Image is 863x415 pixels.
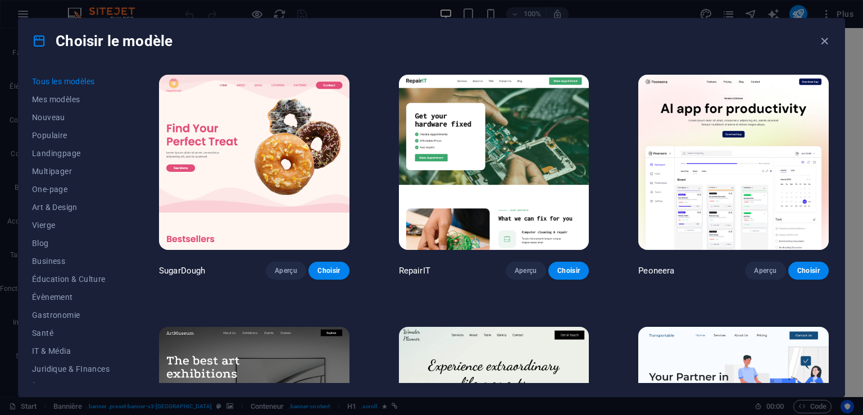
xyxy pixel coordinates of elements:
[317,266,340,275] span: Choisir
[32,270,110,288] button: Éducation & Culture
[32,32,172,50] h4: Choisir le modèle
[797,266,820,275] span: Choisir
[32,198,110,216] button: Art & Design
[32,342,110,360] button: IT & Média
[32,131,110,140] span: Populaire
[32,378,110,396] button: À but non lucratif
[745,262,785,280] button: Aperçu
[788,262,829,280] button: Choisir
[32,306,110,324] button: Gastronomie
[32,144,110,162] button: Landingpage
[32,167,110,176] span: Multipager
[548,262,589,280] button: Choisir
[32,275,110,284] span: Éducation & Culture
[32,364,110,373] span: Juridique & FInances
[32,346,110,355] span: IT & Média
[32,221,110,230] span: Vierge
[32,162,110,180] button: Multipager
[557,266,580,275] span: Choisir
[32,234,110,252] button: Blog
[32,329,110,338] span: Santé
[638,265,674,276] p: Peoneera
[32,239,110,248] span: Blog
[32,360,110,378] button: Juridique & FInances
[32,90,110,108] button: Mes modèles
[159,75,349,250] img: SugarDough
[32,77,110,86] span: Tous les modèles
[32,185,110,194] span: One-page
[32,113,110,122] span: Nouveau
[32,149,110,158] span: Landingpage
[32,203,110,212] span: Art & Design
[32,95,110,104] span: Mes modèles
[754,266,776,275] span: Aperçu
[32,382,110,391] span: À but non lucratif
[32,311,110,320] span: Gastronomie
[32,257,110,266] span: Business
[506,262,546,280] button: Aperçu
[308,262,349,280] button: Choisir
[32,126,110,144] button: Populaire
[399,265,430,276] p: RepairIT
[32,216,110,234] button: Vierge
[32,293,110,302] span: Évènement
[515,266,537,275] span: Aperçu
[32,324,110,342] button: Santé
[32,252,110,270] button: Business
[159,265,205,276] p: SugarDough
[266,262,306,280] button: Aperçu
[32,108,110,126] button: Nouveau
[32,72,110,90] button: Tous les modèles
[638,75,829,250] img: Peoneera
[399,75,589,250] img: RepairIT
[275,266,297,275] span: Aperçu
[32,180,110,198] button: One-page
[32,288,110,306] button: Évènement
